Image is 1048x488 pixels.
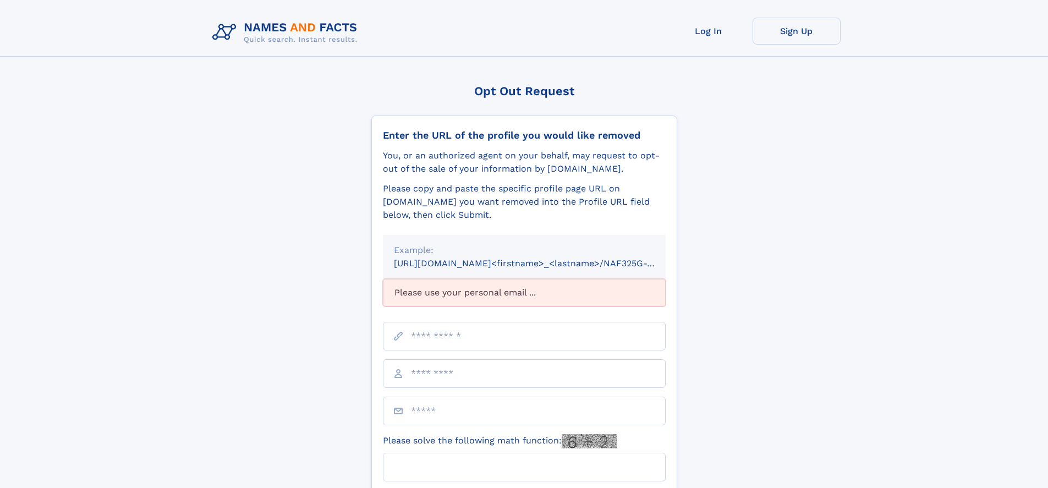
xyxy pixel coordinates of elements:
small: [URL][DOMAIN_NAME]<firstname>_<lastname>/NAF325G-xxxxxxxx [394,258,687,268]
img: Logo Names and Facts [208,18,366,47]
div: Please use your personal email ... [383,279,666,306]
label: Please solve the following math function: [383,434,617,448]
div: You, or an authorized agent on your behalf, may request to opt-out of the sale of your informatio... [383,149,666,176]
a: Log In [665,18,753,45]
div: Enter the URL of the profile you would like removed [383,129,666,141]
div: Example: [394,244,655,257]
div: Opt Out Request [371,84,677,98]
div: Please copy and paste the specific profile page URL on [DOMAIN_NAME] you want removed into the Pr... [383,182,666,222]
a: Sign Up [753,18,841,45]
